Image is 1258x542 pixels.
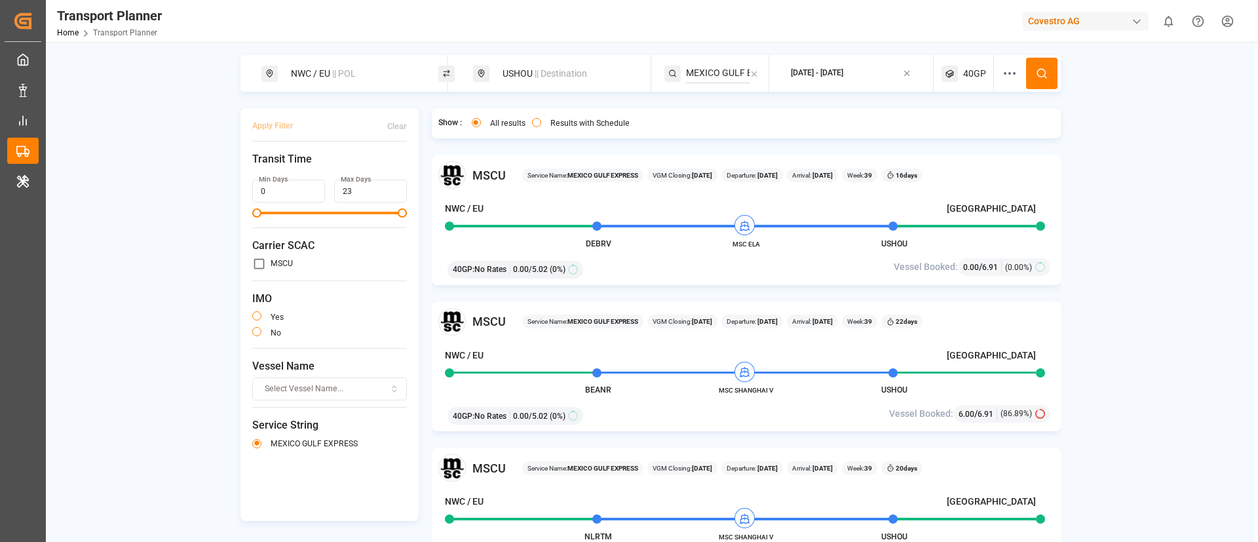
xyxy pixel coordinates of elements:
span: Week: [847,463,872,473]
span: Vessel Name [252,358,407,374]
span: No Rates [474,263,506,275]
label: All results [490,119,525,127]
div: / [959,407,997,421]
div: [DATE] - [DATE] [791,68,843,79]
b: [DATE] [692,172,712,179]
span: Minimum [252,208,261,218]
img: Carrier [438,308,466,336]
span: MSCU [472,166,506,184]
span: MSCU [472,459,506,477]
span: Week: [847,170,872,180]
span: DEBRV [586,239,611,248]
span: MSC SHANGHAI V [710,532,782,542]
span: Show : [438,117,462,129]
span: 0.00 [963,263,979,272]
div: Covestro AG [1023,12,1149,31]
label: Min Days [259,175,288,184]
b: [DATE] [811,318,833,325]
div: NWC / EU [283,62,425,86]
button: show 0 new notifications [1154,7,1183,36]
span: Service Name: [527,317,638,326]
span: 40GP : [453,410,474,422]
b: [DATE] [692,465,712,472]
div: / [963,260,1002,274]
b: [DATE] [811,465,833,472]
span: Service String [252,417,407,433]
span: Departure: [727,170,778,180]
b: 39 [864,318,872,325]
span: 6.91 [978,410,993,419]
span: BEANR [585,385,611,395]
b: 20 days [896,465,917,472]
b: [DATE] [756,465,778,472]
b: 39 [864,172,872,179]
span: VGM Closing: [653,170,712,180]
span: 0.00 / 5.02 [513,263,548,275]
span: Departure: [727,463,778,473]
h4: NWC / EU [445,349,484,362]
span: No Rates [474,410,506,422]
span: 40GP : [453,263,474,275]
span: 6.91 [982,263,998,272]
label: MEXICO GULF EXPRESS [271,440,358,448]
span: VGM Closing: [653,317,712,326]
span: MSC SHANGHAI V [710,385,782,395]
span: NLRTM [584,532,612,541]
div: USHOU [495,62,636,86]
span: Carrier SCAC [252,238,407,254]
span: || Destination [535,68,587,79]
b: MEXICO GULF EXPRESS [567,318,638,325]
span: Maximum [398,208,407,218]
div: Clear [387,121,407,132]
span: MSCU [472,313,506,330]
span: Arrival: [792,463,833,473]
span: 6.00 [959,410,974,419]
b: 39 [864,465,872,472]
span: IMO [252,291,407,307]
h4: [GEOGRAPHIC_DATA] [947,202,1036,216]
span: (0.00%) [1005,261,1032,273]
label: yes [271,313,284,321]
h4: NWC / EU [445,495,484,509]
span: (0%) [550,410,565,422]
label: MSCU [271,260,293,267]
span: USHOU [881,532,907,541]
div: Transport Planner [57,6,162,26]
b: 16 days [896,172,917,179]
span: USHOU [881,239,907,248]
span: Select Vessel Name... [265,383,343,395]
span: 0.00 / 5.02 [513,410,548,422]
b: 22 days [896,318,917,325]
span: Departure: [727,317,778,326]
span: MSC ELA [710,239,782,249]
b: [DATE] [692,318,712,325]
span: || POL [332,68,356,79]
span: 40GP [963,67,986,81]
label: no [271,329,281,337]
label: Max Days [341,175,371,184]
img: Carrier [438,454,466,482]
label: Results with Schedule [550,119,630,127]
button: Clear [387,115,407,138]
input: Search Service String [686,64,750,83]
span: Transit Time [252,151,407,167]
a: Home [57,28,79,37]
b: MEXICO GULF EXPRESS [567,172,638,179]
span: Vessel Booked: [894,260,958,274]
button: Covestro AG [1023,9,1154,33]
span: Week: [847,317,872,326]
span: VGM Closing: [653,463,712,473]
b: [DATE] [756,172,778,179]
b: [DATE] [811,172,833,179]
h4: NWC / EU [445,202,484,216]
img: Carrier [438,161,466,189]
b: [DATE] [756,318,778,325]
button: Help Center [1183,7,1213,36]
span: USHOU [881,385,907,395]
button: [DATE] - [DATE] [777,61,926,87]
b: MEXICO GULF EXPRESS [567,465,638,472]
span: Vessel Booked: [889,407,953,421]
span: Arrival: [792,317,833,326]
span: (86.89%) [1001,408,1032,419]
span: (0%) [550,263,565,275]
